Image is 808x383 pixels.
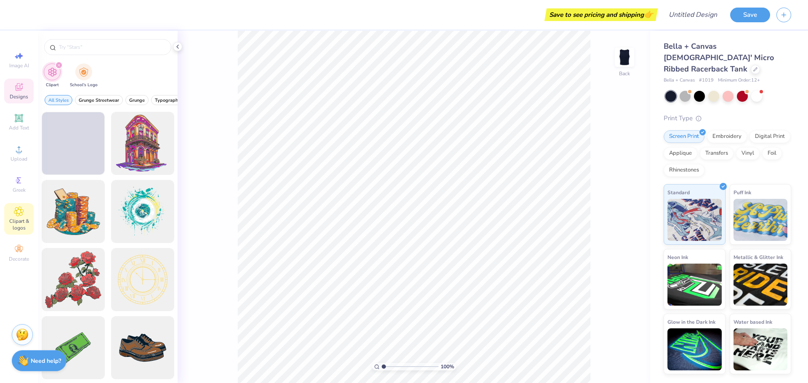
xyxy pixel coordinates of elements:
img: Neon Ink [667,264,722,306]
div: Print Type [664,114,791,123]
span: Image AI [9,62,29,69]
span: Clipart & logos [4,218,34,231]
button: filter button [151,95,184,105]
button: filter button [70,63,98,88]
span: 👉 [644,9,653,19]
input: Untitled Design [662,6,724,23]
div: filter for Clipart [44,63,61,88]
img: Standard [667,199,722,241]
button: filter button [45,95,72,105]
span: Puff Ink [734,188,751,197]
span: Decorate [9,256,29,262]
span: Minimum Order: 12 + [718,77,760,84]
img: Metallic & Glitter Ink [734,264,788,306]
button: filter button [44,63,61,88]
div: Vinyl [736,147,760,160]
span: Clipart [46,82,59,88]
input: Try "Stars" [58,43,166,51]
div: Save to see pricing and shipping [547,8,656,21]
img: Clipart Image [48,67,57,77]
div: Transfers [700,147,734,160]
div: Foil [762,147,782,160]
img: Glow in the Dark Ink [667,328,722,370]
span: Greek [13,187,26,193]
span: Bella + Canvas [664,77,695,84]
div: Rhinestones [664,164,704,177]
strong: Need help? [31,357,61,365]
span: Upload [11,156,27,162]
span: Bella + Canvas [DEMOGRAPHIC_DATA]' Micro Ribbed Racerback Tank [664,41,774,74]
div: Screen Print [664,130,704,143]
span: Metallic & Glitter Ink [734,253,783,261]
span: Designs [10,93,28,100]
span: # 1019 [699,77,714,84]
span: Water based Ink [734,317,772,326]
span: All Styles [48,97,69,103]
div: Applique [664,147,697,160]
div: Embroidery [707,130,747,143]
span: Neon Ink [667,253,688,261]
span: Add Text [9,124,29,131]
img: Water based Ink [734,328,788,370]
button: filter button [75,95,123,105]
img: School's Logo Image [79,67,88,77]
div: Back [619,70,630,77]
span: Typography [155,97,181,103]
span: Standard [667,188,690,197]
img: Back [616,49,633,66]
span: Glow in the Dark Ink [667,317,715,326]
button: Save [730,8,770,22]
div: Digital Print [750,130,790,143]
button: filter button [125,95,149,105]
span: 100 % [441,363,454,370]
span: Grunge Streetwear [79,97,119,103]
img: Puff Ink [734,199,788,241]
span: School's Logo [70,82,98,88]
div: filter for School's Logo [70,63,98,88]
span: Grunge [129,97,145,103]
